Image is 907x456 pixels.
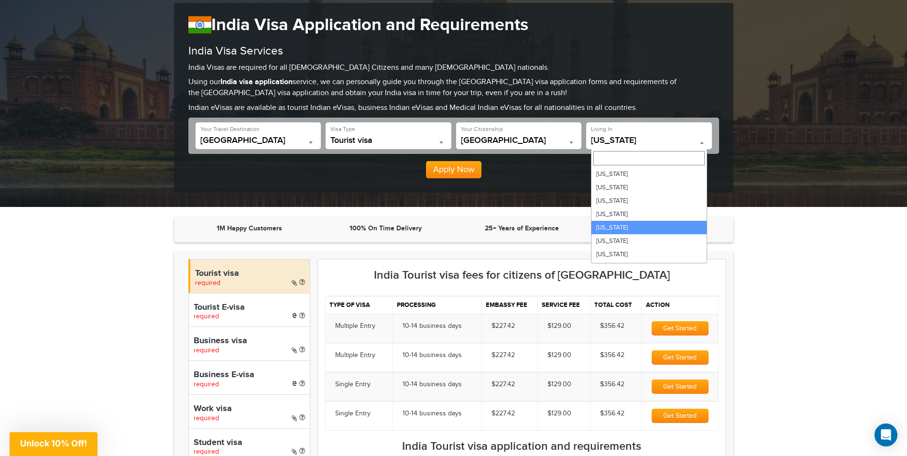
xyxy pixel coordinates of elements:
[591,248,707,261] li: [US_STATE]
[200,125,260,133] label: Your Travel Destination
[492,351,515,359] span: $227.42
[591,125,612,133] label: Living In
[335,410,371,417] span: Single Entry
[600,410,624,417] span: $356.42
[652,354,708,361] a: Get Started
[220,77,293,87] strong: India visa application
[600,351,624,359] span: $356.42
[547,322,571,330] span: $129.00
[403,322,462,330] span: 10-14 business days
[652,412,708,420] a: Get Started
[591,207,707,221] li: [US_STATE]
[188,103,719,114] p: Indian eVisas are available as tourist Indian eVisas, business Indian eVisas and Medical Indian e...
[481,296,537,314] th: Embassy fee
[10,432,98,456] div: Unlock 10% Off!
[194,370,305,380] h4: Business E-visa
[591,136,707,149] span: California
[194,313,219,320] span: required
[547,380,571,388] span: $129.00
[188,77,719,99] p: Using our service, we can personally guide you through the [GEOGRAPHIC_DATA] visa application for...
[461,136,577,149] span: United States
[194,438,305,448] h4: Student visa
[200,136,317,145] span: India
[591,181,707,194] li: [US_STATE]
[591,234,707,248] li: [US_STATE]
[485,224,559,232] strong: 25+ Years of Experience
[426,161,481,178] button: Apply Now
[200,136,317,149] span: India
[591,136,707,145] span: California
[591,261,707,274] li: [US_STATE]
[195,279,220,287] span: required
[393,296,481,314] th: Processing
[330,136,447,149] span: Tourist visa
[350,224,422,232] strong: 100% On Time Delivery
[652,325,708,332] a: Get Started
[194,448,219,456] span: required
[217,224,282,232] strong: 1M Happy Customers
[538,296,590,314] th: Service fee
[492,410,515,417] span: $227.42
[590,296,642,314] th: Total cost
[492,380,515,388] span: $227.42
[492,322,515,330] span: $227.42
[547,410,571,417] span: $129.00
[403,351,462,359] span: 10-14 business days
[652,383,708,391] a: Get Started
[652,321,708,336] button: Get Started
[591,167,707,181] li: [US_STATE]
[591,221,707,234] li: [US_STATE]
[194,380,219,388] span: required
[188,63,719,74] p: India Visas are required for all [DEMOGRAPHIC_DATA] Citizens and many [DEMOGRAPHIC_DATA] nationals.
[194,414,219,422] span: required
[325,296,393,314] th: Type of visa
[600,380,624,388] span: $356.42
[403,380,462,388] span: 10-14 business days
[652,380,708,394] button: Get Started
[652,350,708,365] button: Get Started
[330,136,447,145] span: Tourist visa
[874,423,897,446] div: Open Intercom Messenger
[325,440,719,453] h3: India Tourist visa application and requirements
[461,136,577,145] span: United States
[194,303,305,313] h4: Tourist E-visa
[591,194,707,207] li: [US_STATE]
[188,45,719,57] h3: India Visa Services
[330,125,355,133] label: Visa Type
[188,15,719,35] h1: India Visa Application and Requirements
[547,351,571,359] span: $129.00
[461,125,503,133] label: Your Citizenship
[195,269,305,279] h4: Tourist visa
[335,322,375,330] span: Multiple Entry
[325,269,719,282] h3: India Tourist visa fees for citizens of [GEOGRAPHIC_DATA]
[194,347,219,354] span: required
[403,410,462,417] span: 10-14 business days
[194,337,305,346] h4: Business visa
[652,409,708,423] button: Get Started
[642,296,718,314] th: Action
[600,322,624,330] span: $356.42
[20,438,87,448] span: Unlock 10% Off!
[335,351,375,359] span: Multiple Entry
[335,380,371,388] span: Single Entry
[194,404,305,414] h4: Work visa
[593,151,705,165] input: Search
